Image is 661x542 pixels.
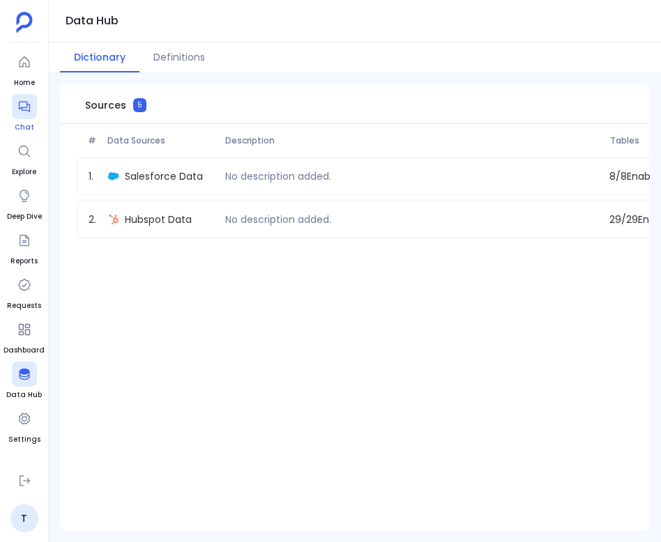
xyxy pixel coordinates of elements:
a: Dashboard [3,317,45,356]
span: 1 . [83,169,102,183]
a: Deep Dive [7,183,42,222]
span: Chat [12,122,37,133]
span: Dashboard [3,345,45,356]
h1: Data Hub [66,11,119,31]
p: No description added. [220,169,337,183]
img: petavue logo [16,12,33,33]
span: Sources [85,98,126,112]
span: Home [12,77,37,88]
span: 2 . [83,212,102,226]
button: Definitions [139,42,219,72]
span: Deep Dive [7,211,42,222]
span: Salesforce Data [125,169,203,183]
a: Reports [10,228,38,267]
a: Data Hub [6,362,42,401]
span: Explore [12,167,37,178]
a: Settings [8,406,40,445]
span: Data Hub [6,389,42,401]
a: Explore [12,139,37,178]
a: Requests [7,272,41,311]
span: Data Sources [102,135,219,146]
span: Description [220,135,605,146]
span: Requests [7,300,41,311]
a: T [10,504,38,532]
button: Dictionary [60,42,139,72]
a: Chat [12,94,37,133]
span: # [82,135,102,146]
p: No description added. [220,212,337,226]
span: Reports [10,256,38,267]
span: Settings [8,434,40,445]
span: Hubspot Data [125,212,192,226]
a: Home [12,49,37,88]
span: 5 [133,98,146,112]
